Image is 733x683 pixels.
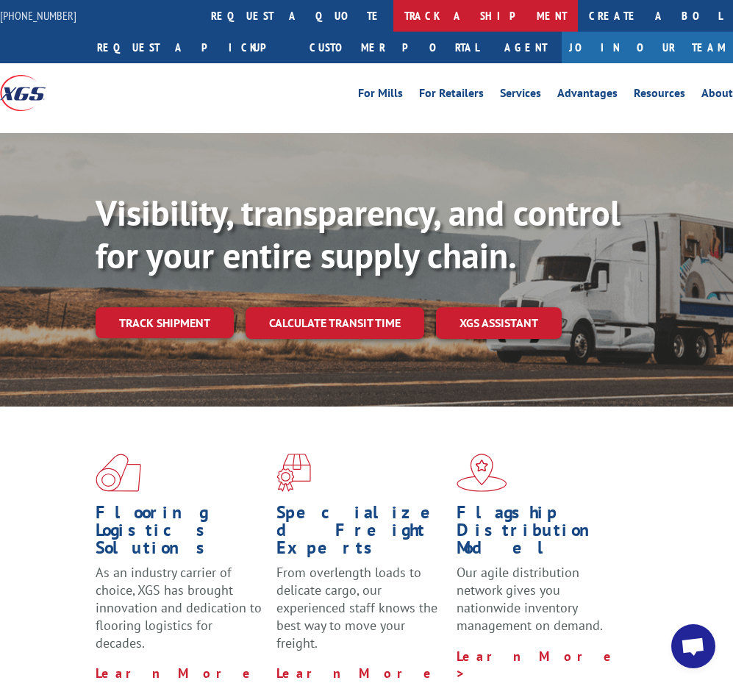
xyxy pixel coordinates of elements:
a: Agent [490,32,562,63]
a: Advantages [557,87,618,104]
a: Join Our Team [562,32,733,63]
img: xgs-icon-flagship-distribution-model-red [457,454,507,492]
a: Learn More > [457,648,618,682]
img: xgs-icon-focused-on-flooring-red [276,454,311,492]
a: Track shipment [96,307,234,338]
h1: Flooring Logistics Solutions [96,504,265,564]
span: As an industry carrier of choice, XGS has brought innovation and dedication to flooring logistics... [96,564,262,651]
div: Open chat [671,624,715,668]
a: For Mills [358,87,403,104]
span: Our agile distribution network gives you nationwide inventory management on demand. [457,564,603,633]
b: Visibility, transparency, and control for your entire supply chain. [96,190,621,278]
a: Resources [634,87,685,104]
a: About [701,87,733,104]
a: Calculate transit time [246,307,424,339]
a: Request a pickup [86,32,298,63]
a: For Retailers [419,87,484,104]
img: xgs-icon-total-supply-chain-intelligence-red [96,454,141,492]
h1: Flagship Distribution Model [457,504,626,564]
a: Customer Portal [298,32,490,63]
h1: Specialized Freight Experts [276,504,446,564]
a: XGS ASSISTANT [436,307,562,339]
a: Services [500,87,541,104]
p: From overlength loads to delicate cargo, our experienced staff knows the best way to move your fr... [276,564,446,665]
